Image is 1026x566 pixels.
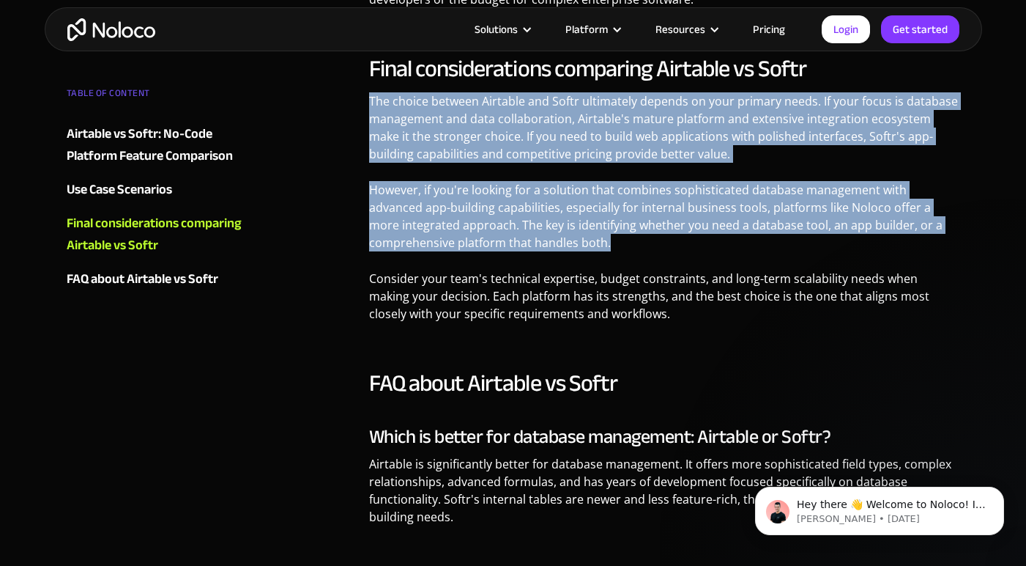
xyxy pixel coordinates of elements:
h3: Which is better for database management: Airtable or Softr? [369,426,960,448]
a: FAQ about Airtable vs Softr [67,268,244,290]
div: Platform [565,20,608,39]
a: home [67,18,155,41]
a: Get started [881,15,959,43]
h2: FAQ about Airtable vs Softr [369,369,960,398]
a: Airtable vs Softr: No-Code Platform Feature Comparison [67,123,244,167]
p: The choice between Airtable and Softr ultimately depends on your primary needs. If your focus is ... [369,92,960,174]
div: Resources [655,20,705,39]
a: Use Case Scenarios [67,179,244,201]
div: Platform [547,20,637,39]
div: FAQ about Airtable vs Softr [67,268,218,290]
div: Solutions [456,20,547,39]
h2: Final considerations comparing Airtable vs Softr [369,54,960,84]
a: Pricing [735,20,803,39]
p: However, if you're looking for a solution that combines sophisticated database management with ad... [369,181,960,262]
a: Login [822,15,870,43]
p: Airtable is significantly better for database management. It offers more sophisticated field type... [369,455,960,537]
div: Resources [637,20,735,39]
div: TABLE OF CONTENT [67,82,244,111]
div: Use Case Scenarios [67,179,172,201]
p: Consider your team's technical expertise, budget constraints, and long-term scalability needs whe... [369,270,960,334]
iframe: Intercom notifications message [733,456,1026,559]
a: Final considerations comparing Airtable vs Softr [67,213,244,257]
div: Solutions [475,20,518,39]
